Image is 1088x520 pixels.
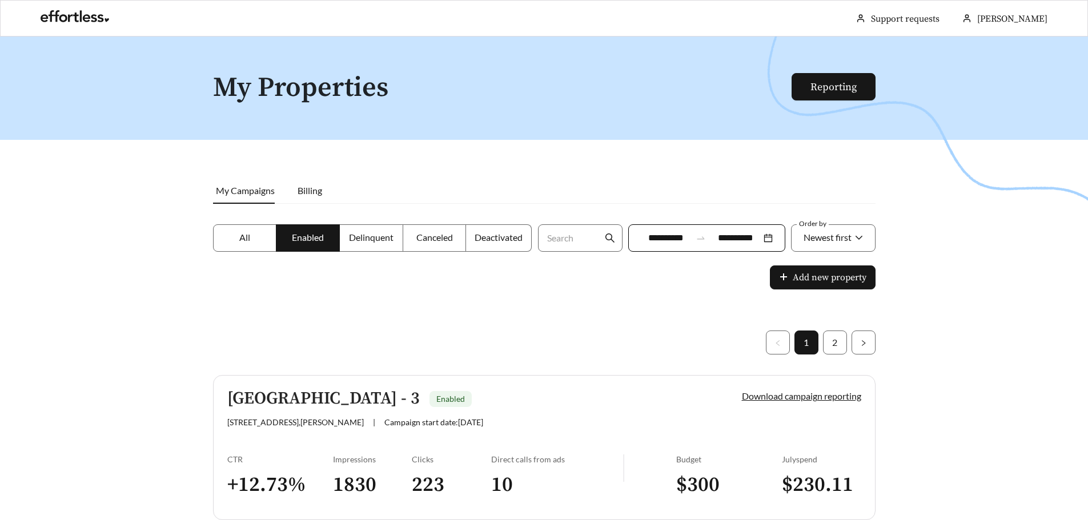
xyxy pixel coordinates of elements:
[213,73,793,103] h1: My Properties
[213,375,876,520] a: [GEOGRAPHIC_DATA] - 3Enabled[STREET_ADDRESS],[PERSON_NAME]|Campaign start date:[DATE]Download cam...
[227,417,364,427] span: [STREET_ADDRESS] , [PERSON_NAME]
[333,454,412,464] div: Impressions
[412,454,491,464] div: Clicks
[770,265,876,289] button: plusAdd new property
[804,232,852,243] span: Newest first
[384,417,483,427] span: Campaign start date: [DATE]
[782,472,861,498] h3: $ 230.11
[623,454,624,482] img: line
[239,232,250,243] span: All
[491,472,623,498] h3: 10
[871,13,940,25] a: Support requests
[779,272,788,283] span: plus
[696,233,706,243] span: to
[412,472,491,498] h3: 223
[696,233,706,243] span: swap-right
[227,454,333,464] div: CTR
[227,389,420,408] h5: [GEOGRAPHIC_DATA] - 3
[491,454,623,464] div: Direct calls from ads
[333,472,412,498] h3: 1830
[852,330,876,354] li: Next Page
[227,472,333,498] h3: + 12.73 %
[824,331,846,354] a: 2
[782,454,861,464] div: July spend
[852,330,876,354] button: right
[216,185,275,196] span: My Campaigns
[792,73,876,100] button: Reporting
[292,232,324,243] span: Enabled
[860,340,867,346] span: right
[676,472,782,498] h3: $ 300
[795,331,818,354] a: 1
[373,417,375,427] span: |
[475,232,523,243] span: Deactivated
[742,390,861,401] a: Download campaign reporting
[766,330,790,354] li: Previous Page
[416,232,453,243] span: Canceled
[676,454,782,464] div: Budget
[436,394,465,404] span: Enabled
[823,330,847,354] li: 2
[810,80,857,94] a: Reporting
[298,185,322,196] span: Billing
[774,340,781,346] span: left
[349,232,394,243] span: Delinquent
[793,271,866,284] span: Add new property
[766,330,790,354] button: left
[605,233,615,243] span: search
[977,13,1047,25] span: [PERSON_NAME]
[794,330,818,354] li: 1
